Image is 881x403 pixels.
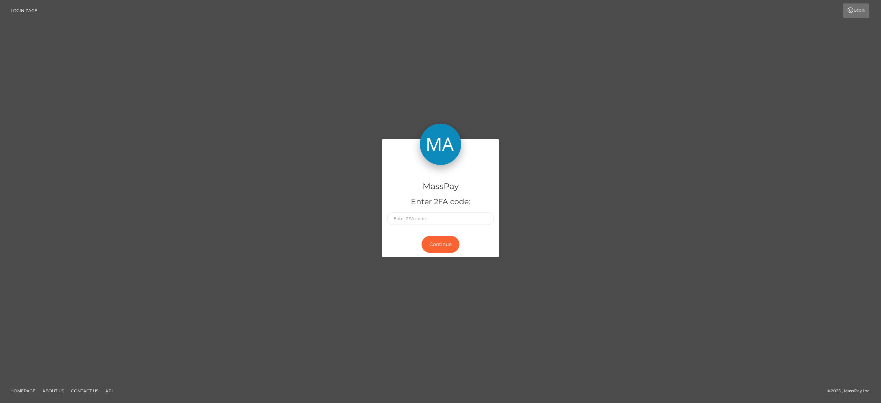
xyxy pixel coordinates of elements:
a: Homepage [8,385,38,396]
a: Login [843,3,869,18]
img: MassPay [420,124,461,165]
input: Enter 2FA code.. [387,212,494,225]
a: About Us [40,385,67,396]
a: Contact Us [68,385,101,396]
h5: Enter 2FA code: [387,197,494,207]
a: Login Page [11,3,37,18]
a: API [103,385,116,396]
button: Continue [422,236,459,253]
div: © 2025 , MassPay Inc. [827,387,876,395]
h4: MassPay [387,180,494,193]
